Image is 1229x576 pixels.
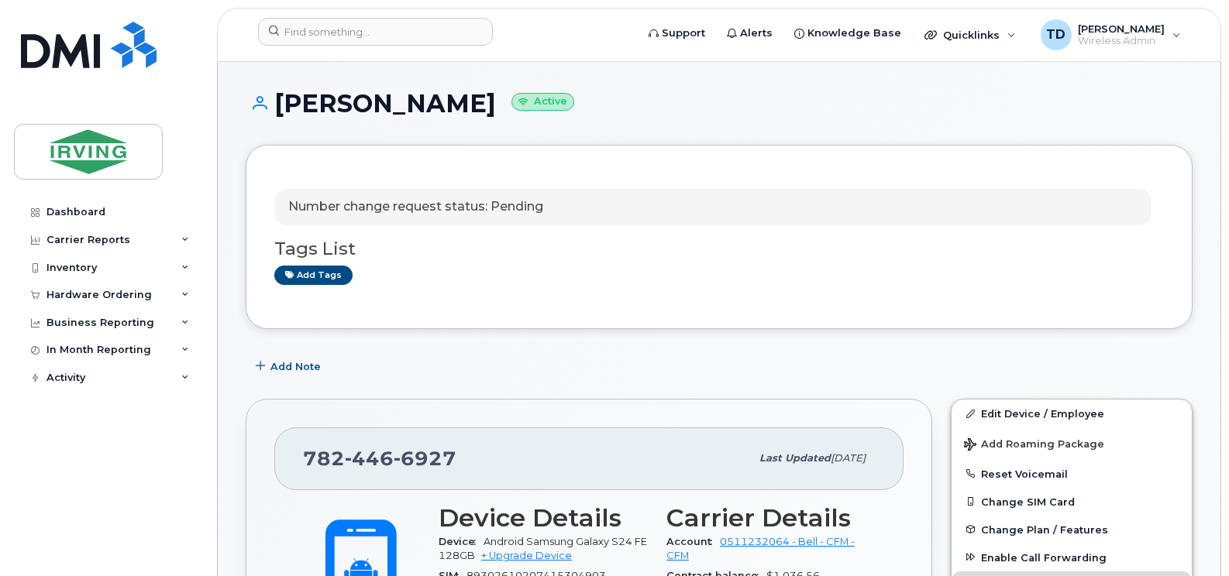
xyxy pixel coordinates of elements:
span: Change Plan / Features [981,523,1108,535]
span: 782 [303,447,456,470]
span: Add Roaming Package [964,438,1104,453]
span: Last updated [759,452,831,464]
span: Android Samsung Galaxy S24 FE 128GB [439,536,647,561]
p: Number change request status: Pending [288,198,543,216]
span: 446 [345,447,394,470]
button: Add Roaming Package [952,427,1192,459]
span: 6927 [394,447,456,470]
button: Change Plan / Features [952,516,1192,543]
small: Active [511,93,574,111]
h3: Device Details [439,504,648,532]
a: + Upgrade Device [481,550,572,561]
h1: [PERSON_NAME] [246,90,1193,117]
span: Device [439,536,484,547]
a: 0511232064 - Bell - CFM - CFM [666,536,855,561]
span: Account [666,536,720,547]
button: Reset Voicemail [952,460,1192,488]
span: Add Note [270,359,321,374]
h3: Tags List [274,239,1164,259]
h3: Carrier Details [666,504,876,532]
span: [DATE] [831,452,866,464]
a: Add tags [274,266,353,285]
button: Enable Call Forwarding [952,543,1192,571]
button: Add Note [246,352,334,380]
button: Change SIM Card [952,488,1192,516]
a: Edit Device / Employee [952,399,1192,427]
span: Enable Call Forwarding [981,551,1107,563]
